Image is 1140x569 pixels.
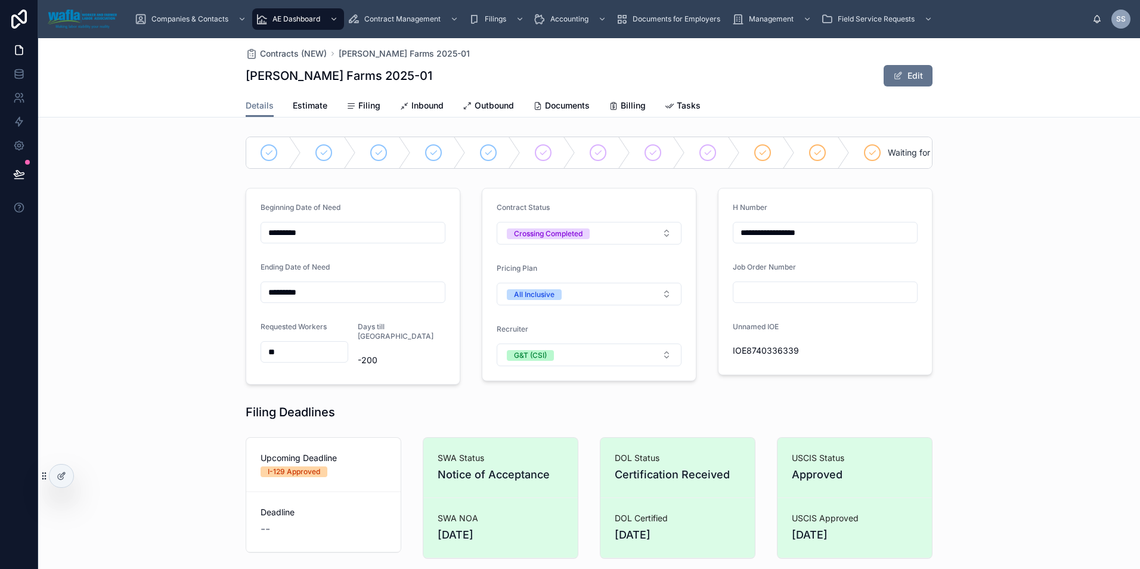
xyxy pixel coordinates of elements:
a: Tasks [665,95,701,119]
a: Field Service Requests [817,8,938,30]
a: Estimate [293,95,327,119]
span: Job Order Number [733,262,796,271]
img: App logo [48,10,117,29]
span: Notice of Acceptance [438,466,563,483]
span: DOL Certified [615,512,741,524]
span: Filings [485,14,506,24]
span: Billing [621,100,646,112]
a: [PERSON_NAME] Farms 2025-01 [339,48,470,60]
span: Field Service Requests [838,14,915,24]
span: Filing [358,100,380,112]
span: Upcoming Deadline [261,452,386,464]
button: Select Button [497,222,681,245]
span: SWA Status [438,452,563,464]
span: Days till [GEOGRAPHIC_DATA] [358,322,433,341]
span: -200 [358,354,445,366]
span: Deadline [261,506,386,518]
a: Documents [533,95,590,119]
div: I-129 Approved [268,466,320,477]
a: Details [246,95,274,117]
a: AE Dashboard [252,8,344,30]
a: Filing [346,95,380,119]
span: Documents [545,100,590,112]
span: -- [261,521,270,537]
a: Accounting [530,8,612,30]
span: Pricing Plan [497,264,537,273]
span: [DATE] [615,527,741,543]
span: Documents for Employers [633,14,720,24]
button: Select Button [497,344,681,366]
span: Approved [792,466,918,483]
span: Inbound [411,100,444,112]
span: USCIS Status [792,452,918,464]
button: Edit [884,65,933,86]
span: Contract Management [364,14,441,24]
span: USCIS Approved [792,512,918,524]
span: AE Dashboard [272,14,320,24]
div: scrollable content [126,6,1092,32]
span: H Number [733,203,767,212]
span: SS [1116,14,1126,24]
span: Beginning Date of Need [261,203,340,212]
a: Inbound [399,95,444,119]
span: Details [246,100,274,112]
span: DOL Status [615,452,741,464]
a: Filings [464,8,530,30]
span: Waiting for 797 USCIS [888,147,975,159]
span: Companies & Contacts [151,14,228,24]
a: Documents for Employers [612,8,729,30]
span: IOE8740336339 [733,345,918,357]
div: G&T (CSI) [514,350,547,361]
span: Management [749,14,794,24]
a: Management [729,8,817,30]
h1: Filing Deadlines [246,404,335,420]
span: SWA NOA [438,512,563,524]
a: Contract Management [344,8,464,30]
span: [DATE] [438,527,563,543]
span: Certification Received [615,466,741,483]
div: Crossing Completed [514,228,583,239]
span: Tasks [677,100,701,112]
span: Recruiter [497,324,528,333]
button: Select Button [497,283,681,305]
span: Ending Date of Need [261,262,330,271]
span: [DATE] [792,527,918,543]
a: Companies & Contacts [131,8,252,30]
span: Accounting [550,14,588,24]
a: Contracts (NEW) [246,48,327,60]
span: Requested Workers [261,322,327,331]
span: Unnamed IOE [733,322,779,331]
span: Contract Status [497,203,550,212]
a: Outbound [463,95,514,119]
span: Contracts (NEW) [260,48,327,60]
span: Estimate [293,100,327,112]
a: Billing [609,95,646,119]
div: All Inclusive [514,289,554,300]
h1: [PERSON_NAME] Farms 2025-01 [246,67,432,84]
span: Outbound [475,100,514,112]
